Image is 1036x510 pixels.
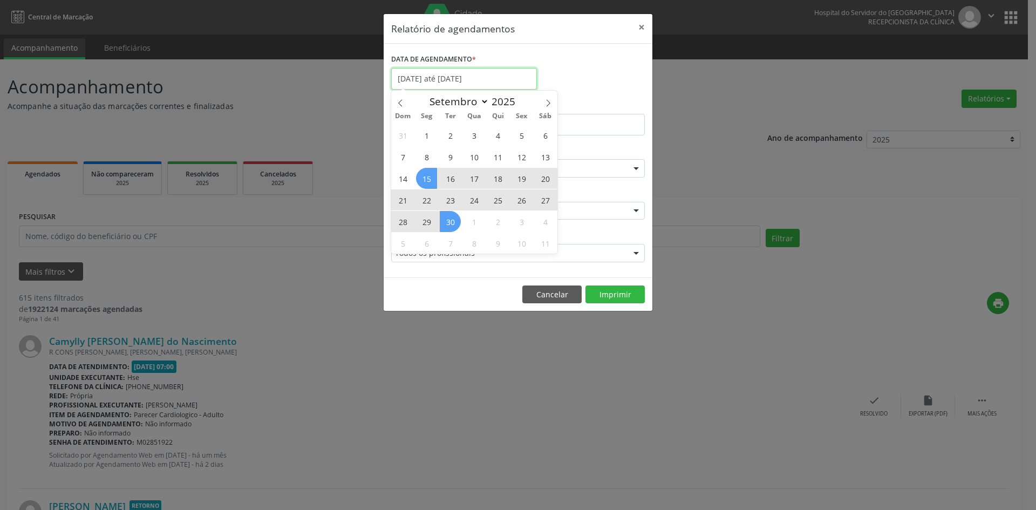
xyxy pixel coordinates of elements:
[415,113,439,120] span: Seg
[416,233,437,254] span: Outubro 6, 2025
[511,211,532,232] span: Outubro 3, 2025
[391,68,537,90] input: Selecione uma data ou intervalo
[464,125,485,146] span: Setembro 3, 2025
[510,113,534,120] span: Sex
[487,233,508,254] span: Outubro 9, 2025
[440,211,461,232] span: Setembro 30, 2025
[416,168,437,189] span: Setembro 15, 2025
[487,189,508,210] span: Setembro 25, 2025
[392,233,413,254] span: Outubro 5, 2025
[464,211,485,232] span: Outubro 1, 2025
[521,114,645,135] input: Selecione o horário final
[511,125,532,146] span: Setembro 5, 2025
[392,211,413,232] span: Setembro 28, 2025
[440,146,461,167] span: Setembro 9, 2025
[535,146,556,167] span: Setembro 13, 2025
[486,113,510,120] span: Qui
[489,94,524,108] input: Year
[440,189,461,210] span: Setembro 23, 2025
[440,233,461,254] span: Outubro 7, 2025
[462,113,486,120] span: Qua
[416,125,437,146] span: Setembro 1, 2025
[535,168,556,189] span: Setembro 20, 2025
[439,113,462,120] span: Ter
[464,233,485,254] span: Outubro 8, 2025
[416,146,437,167] span: Setembro 8, 2025
[535,125,556,146] span: Setembro 6, 2025
[487,168,508,189] span: Setembro 18, 2025
[534,113,557,120] span: Sáb
[440,125,461,146] span: Setembro 2, 2025
[392,189,413,210] span: Setembro 21, 2025
[535,211,556,232] span: Outubro 4, 2025
[511,189,532,210] span: Setembro 26, 2025
[392,168,413,189] span: Setembro 14, 2025
[424,94,489,109] select: Month
[535,189,556,210] span: Setembro 27, 2025
[487,125,508,146] span: Setembro 4, 2025
[631,14,652,40] button: Close
[416,189,437,210] span: Setembro 22, 2025
[464,146,485,167] span: Setembro 10, 2025
[391,113,415,120] span: Dom
[487,146,508,167] span: Setembro 11, 2025
[511,168,532,189] span: Setembro 19, 2025
[440,168,461,189] span: Setembro 16, 2025
[511,233,532,254] span: Outubro 10, 2025
[391,51,476,68] label: DATA DE AGENDAMENTO
[521,97,645,114] label: ATÉ
[535,233,556,254] span: Outubro 11, 2025
[392,125,413,146] span: Agosto 31, 2025
[392,146,413,167] span: Setembro 7, 2025
[487,211,508,232] span: Outubro 2, 2025
[511,146,532,167] span: Setembro 12, 2025
[416,211,437,232] span: Setembro 29, 2025
[464,168,485,189] span: Setembro 17, 2025
[391,22,515,36] h5: Relatório de agendamentos
[522,285,582,304] button: Cancelar
[464,189,485,210] span: Setembro 24, 2025
[585,285,645,304] button: Imprimir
